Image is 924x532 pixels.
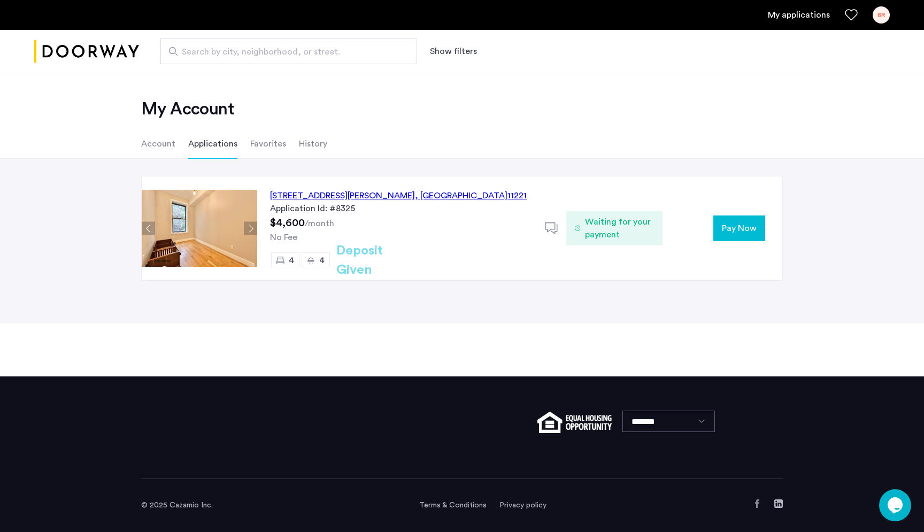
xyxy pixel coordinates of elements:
a: Privacy policy [499,500,546,511]
sub: /month [305,219,334,228]
select: Language select [622,411,715,432]
button: button [713,215,765,241]
span: © 2025 Cazamio Inc. [141,502,213,509]
div: [STREET_ADDRESS][PERSON_NAME] 11221 [270,189,527,202]
button: Previous apartment [142,222,155,235]
img: Apartment photo [142,190,257,267]
span: $4,600 [270,218,305,228]
a: My application [768,9,830,21]
span: Waiting for your payment [585,215,654,241]
li: Account [141,129,175,159]
span: Pay Now [722,222,757,235]
a: LinkedIn [774,499,783,508]
a: Cazamio logo [34,32,139,72]
div: Application Id: #8325 [270,202,532,215]
span: No Fee [270,233,297,242]
span: , [GEOGRAPHIC_DATA] [415,191,507,200]
li: History [299,129,327,159]
button: Show or hide filters [430,45,477,58]
span: 4 [289,256,294,265]
iframe: chat widget [879,489,913,521]
li: Favorites [250,129,286,159]
button: Next apartment [244,222,257,235]
a: Terms and conditions [419,500,487,511]
li: Applications [188,129,237,159]
a: Facebook [753,499,761,508]
span: Search by city, neighborhood, or street. [182,45,387,58]
h2: Deposit Given [336,241,421,280]
a: Favorites [845,9,858,21]
span: 4 [319,256,325,265]
img: equal-housing.png [537,412,612,433]
div: BR [873,6,890,24]
h2: My Account [141,98,783,120]
img: logo [34,32,139,72]
input: Apartment Search [160,38,417,64]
